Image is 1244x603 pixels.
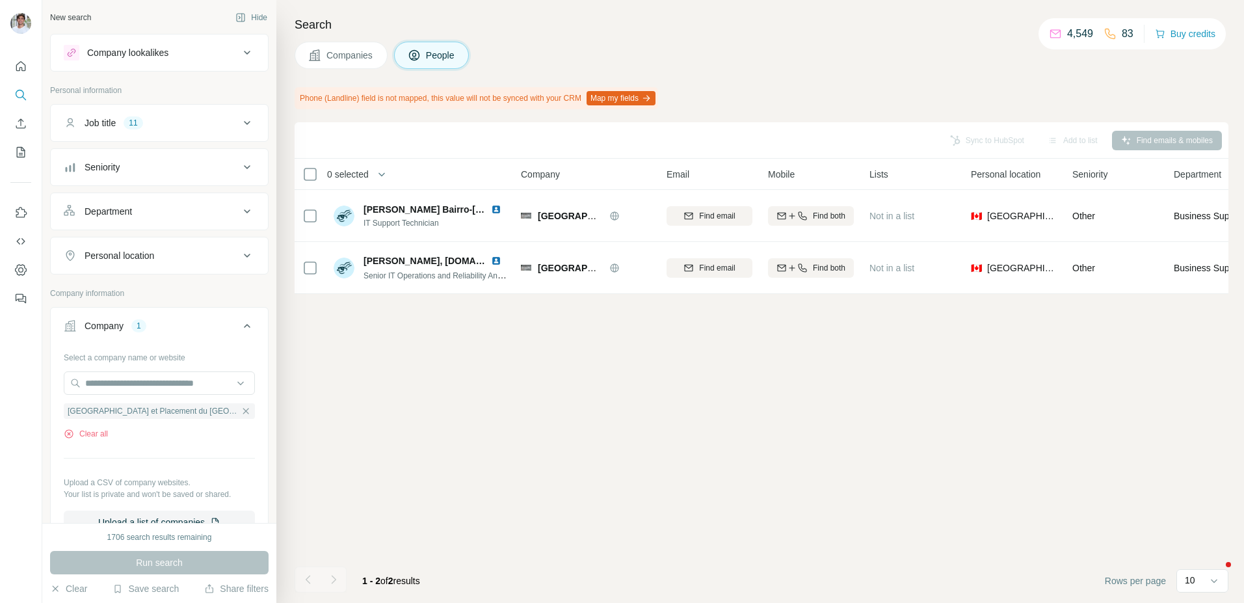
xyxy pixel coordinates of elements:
[869,168,888,181] span: Lists
[768,258,854,278] button: Find both
[51,196,268,227] button: Department
[64,489,255,500] p: Your list is private and won't be saved or shared.
[295,87,658,109] div: Phone (Landline) field is not mapped, this value will not be synced with your CRM
[667,168,689,181] span: Email
[538,263,807,273] span: [GEOGRAPHIC_DATA] et Placement du [GEOGRAPHIC_DATA]
[85,161,120,174] div: Seniority
[1072,211,1095,221] span: Other
[667,258,752,278] button: Find email
[124,117,142,129] div: 11
[869,263,914,273] span: Not in a list
[295,16,1228,34] h4: Search
[10,141,31,164] button: My lists
[10,230,31,253] button: Use Surfe API
[50,582,87,595] button: Clear
[10,258,31,282] button: Dashboard
[107,531,212,543] div: 1706 search results remaining
[10,55,31,78] button: Quick start
[50,85,269,96] p: Personal information
[85,319,124,332] div: Company
[768,168,795,181] span: Mobile
[51,152,268,183] button: Seniority
[426,49,456,62] span: People
[813,262,845,274] span: Find both
[987,209,1057,222] span: [GEOGRAPHIC_DATA]
[491,204,501,215] img: LinkedIn logo
[68,405,238,417] span: [GEOGRAPHIC_DATA] et Placement du [GEOGRAPHIC_DATA]
[112,582,179,595] button: Save search
[87,46,168,59] div: Company lookalikes
[971,168,1040,181] span: Personal location
[10,287,31,310] button: Feedback
[1185,574,1195,587] p: 10
[364,270,537,280] span: Senior IT Operations and Reliability Analyst (SRE)
[364,256,544,266] span: [PERSON_NAME], [DOMAIN_NAME]., ITIL
[10,112,31,135] button: Enrich CSV
[1174,168,1221,181] span: Department
[699,210,735,222] span: Find email
[50,288,269,299] p: Company information
[1067,26,1093,42] p: 4,549
[362,576,420,586] span: results
[10,201,31,224] button: Use Surfe on LinkedIn
[869,211,914,221] span: Not in a list
[538,211,807,221] span: [GEOGRAPHIC_DATA] et Placement du [GEOGRAPHIC_DATA]
[327,168,369,181] span: 0 selected
[334,206,354,226] img: Avatar
[85,249,154,262] div: Personal location
[521,265,531,270] img: Logo of Caisse de Depot et Placement du Quebec
[388,576,393,586] span: 2
[768,206,854,226] button: Find both
[204,582,269,595] button: Share filters
[987,261,1057,275] span: [GEOGRAPHIC_DATA]
[971,209,982,222] span: 🇨🇦
[51,37,268,68] button: Company lookalikes
[85,205,132,218] div: Department
[1155,25,1215,43] button: Buy credits
[667,206,752,226] button: Find email
[226,8,276,27] button: Hide
[1072,168,1107,181] span: Seniority
[364,217,507,229] span: IT Support Technician
[521,168,560,181] span: Company
[326,49,374,62] span: Companies
[1122,26,1133,42] p: 83
[64,511,255,534] button: Upload a list of companies
[64,347,255,364] div: Select a company name or website
[699,262,735,274] span: Find email
[364,204,549,215] span: [PERSON_NAME] Bairro-[PERSON_NAME]
[1200,559,1231,590] iframe: Intercom live chat
[64,477,255,489] p: Upload a CSV of company websites.
[587,91,655,105] button: Map my fields
[971,261,982,275] span: 🇨🇦
[1105,574,1166,587] span: Rows per page
[10,83,31,107] button: Search
[380,576,388,586] span: of
[362,576,380,586] span: 1 - 2
[10,13,31,34] img: Avatar
[51,240,268,271] button: Personal location
[491,256,501,266] img: LinkedIn logo
[85,116,116,129] div: Job title
[64,428,108,440] button: Clear all
[51,107,268,139] button: Job title11
[131,320,146,332] div: 1
[1072,263,1095,273] span: Other
[521,213,531,218] img: Logo of Caisse de Depot et Placement du Quebec
[50,12,91,23] div: New search
[51,310,268,347] button: Company1
[334,258,354,278] img: Avatar
[813,210,845,222] span: Find both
